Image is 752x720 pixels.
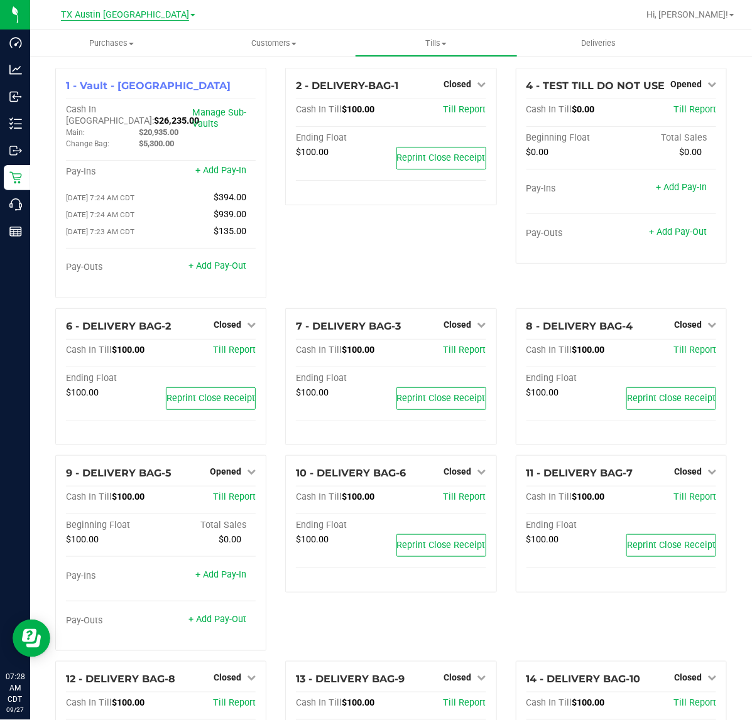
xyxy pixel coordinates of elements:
span: Change Bag: [66,139,109,148]
span: $0.00 [572,104,595,115]
span: 14 - DELIVERY BAG-10 [526,673,641,685]
span: $135.00 [214,226,246,237]
span: $26,235.00 [154,116,199,126]
inline-svg: Inbound [9,90,22,103]
button: Reprint Close Receipt [626,387,716,410]
a: Deliveries [518,30,680,56]
a: Till Report [673,345,716,355]
span: Till Report [213,697,256,708]
span: $100.00 [526,534,559,545]
span: [DATE] 7:24 AM CDT [66,193,134,202]
span: Cash In Till [296,697,342,708]
inline-svg: Outbound [9,144,22,157]
span: 9 - DELIVERY BAG-5 [66,467,172,479]
span: TX Austin [GEOGRAPHIC_DATA] [61,9,189,21]
span: Cash In Till [296,345,342,355]
span: $100.00 [112,345,144,355]
span: $100.00 [296,387,329,398]
span: Till Report [673,104,716,115]
span: Cash In Till [526,345,572,355]
div: Ending Float [526,520,621,531]
span: Closed [444,79,472,89]
span: $100.00 [572,697,605,708]
div: Ending Float [296,132,391,144]
span: $100.00 [112,492,144,502]
span: Closed [674,466,702,476]
span: Cash In Till [526,492,572,502]
a: Manage Sub-Vaults [193,107,247,129]
span: Closed [674,672,702,682]
span: [DATE] 7:23 AM CDT [66,227,134,236]
inline-svg: Retail [9,171,22,184]
span: $20,935.00 [139,127,178,137]
span: 6 - DELIVERY BAG-2 [66,320,171,332]
span: 12 - DELIVERY BAG-8 [66,673,175,685]
span: Opened [670,79,702,89]
a: Till Report [213,345,256,355]
a: Till Report [673,697,716,708]
inline-svg: Analytics [9,63,22,76]
span: $100.00 [572,345,605,355]
span: Closed [214,320,241,330]
div: Pay-Ins [66,166,161,178]
inline-svg: Dashboard [9,36,22,49]
span: $100.00 [572,492,605,502]
button: Reprint Close Receipt [396,534,486,557]
a: + Add Pay-In [195,569,246,580]
span: Reprint Close Receipt [397,393,486,404]
a: + Add Pay-In [656,182,707,193]
span: Customers [193,38,355,49]
span: Closed [444,672,472,682]
a: Till Report [444,104,486,115]
a: Till Report [213,492,256,502]
div: Beginning Float [66,520,161,531]
span: Cash In Till [296,492,342,502]
span: $100.00 [66,387,99,398]
span: Cash In Till [526,697,572,708]
span: $100.00 [296,534,329,545]
a: Tills [355,30,518,56]
button: Reprint Close Receipt [396,387,486,410]
a: Customers [193,30,356,56]
span: $939.00 [214,209,246,220]
span: 4 - TEST TILL DO NOT USE [526,80,665,92]
span: Tills [356,38,517,49]
div: Pay-Ins [526,183,621,195]
span: $100.00 [342,697,374,708]
div: Beginning Float [526,132,621,144]
p: 07:28 AM CDT [6,671,25,705]
div: Ending Float [526,373,621,384]
span: $0.00 [526,147,549,158]
a: + Add Pay-Out [188,261,246,271]
a: Till Report [673,492,716,502]
a: Purchases [30,30,193,56]
span: Till Report [444,492,486,502]
div: Pay-Outs [526,228,621,239]
div: Pay-Ins [66,571,161,582]
inline-svg: Call Center [9,198,22,211]
span: 8 - DELIVERY BAG-4 [526,320,633,332]
span: 10 - DELIVERY BAG-6 [296,467,406,479]
inline-svg: Inventory [9,117,22,130]
span: Cash In [GEOGRAPHIC_DATA]: [66,104,154,126]
div: Ending Float [296,373,391,384]
span: Deliveries [564,38,633,49]
span: Till Report [444,345,486,355]
span: $100.00 [342,345,374,355]
span: Closed [214,672,241,682]
span: $100.00 [66,534,99,545]
span: Cash In Till [526,104,572,115]
span: [DATE] 7:24 AM CDT [66,210,134,219]
div: Pay-Outs [66,262,161,273]
span: Main: [66,128,85,137]
span: Reprint Close Receipt [166,393,255,404]
div: Ending Float [66,373,161,384]
span: Reprint Close Receipt [627,540,716,551]
span: Hi, [PERSON_NAME]! [646,9,728,19]
span: $100.00 [296,147,329,158]
span: Closed [674,320,702,330]
span: Till Report [444,697,486,708]
span: Reprint Close Receipt [397,540,486,551]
